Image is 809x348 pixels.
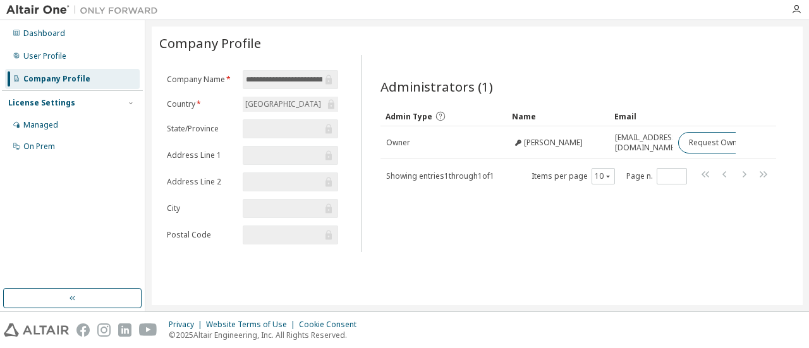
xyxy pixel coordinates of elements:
div: Managed [23,120,58,130]
div: [GEOGRAPHIC_DATA] [243,97,323,111]
label: Address Line 1 [167,150,235,160]
div: Name [512,106,605,126]
button: Request Owner Change [678,132,785,153]
img: instagram.svg [97,323,111,337]
img: facebook.svg [76,323,90,337]
img: linkedin.svg [118,323,131,337]
p: © 2025 Altair Engineering, Inc. All Rights Reserved. [169,330,364,340]
span: Items per page [532,168,615,184]
span: [PERSON_NAME] [524,138,583,148]
div: On Prem [23,141,55,152]
label: State/Province [167,124,235,134]
div: [GEOGRAPHIC_DATA] [243,97,338,112]
label: Company Name [167,75,235,85]
div: Email [614,106,667,126]
button: 10 [595,171,612,181]
img: altair_logo.svg [4,323,69,337]
span: Owner [386,138,410,148]
div: User Profile [23,51,66,61]
label: Postal Code [167,230,235,240]
div: License Settings [8,98,75,108]
span: Page n. [626,168,687,184]
img: Altair One [6,4,164,16]
span: Company Profile [159,34,261,52]
span: Admin Type [386,111,432,122]
div: Privacy [169,320,206,330]
span: Administrators (1) [380,78,493,95]
div: Website Terms of Use [206,320,299,330]
div: Company Profile [23,74,90,84]
div: Dashboard [23,28,65,39]
label: City [167,203,235,213]
div: Cookie Consent [299,320,364,330]
label: Address Line 2 [167,177,235,187]
span: Showing entries 1 through 1 of 1 [386,171,494,181]
img: youtube.svg [139,323,157,337]
span: [EMAIL_ADDRESS][DOMAIN_NAME] [615,133,679,153]
label: Country [167,99,235,109]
